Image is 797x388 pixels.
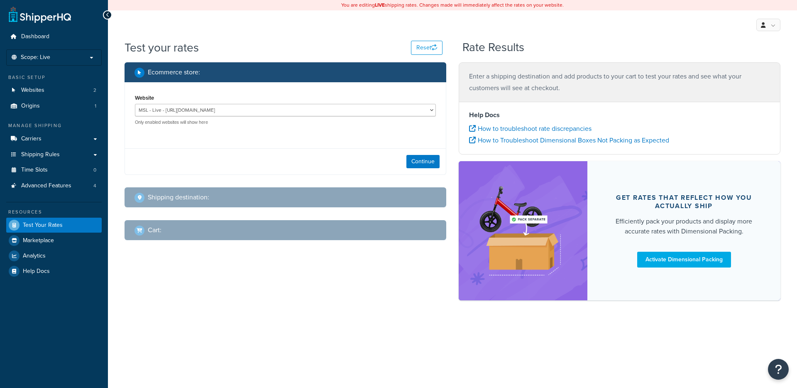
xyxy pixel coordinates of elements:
[469,71,770,94] p: Enter a shipping destination and add products to your cart to test your rates and see what your c...
[6,248,102,263] a: Analytics
[6,178,102,194] li: Advanced Features
[6,74,102,81] div: Basic Setup
[6,131,102,147] a: Carriers
[6,233,102,248] a: Marketplace
[21,167,48,174] span: Time Slots
[471,174,575,287] img: feature-image-dim-d40ad3071a2b3c8e08177464837368e35600d3c5e73b18a22c1e4bb210dc32ac.png
[406,155,440,168] button: Continue
[6,209,102,216] div: Resources
[148,226,161,234] h2: Cart :
[6,218,102,233] a: Test Your Rates
[93,167,96,174] span: 0
[93,182,96,189] span: 4
[469,135,669,145] a: How to Troubleshoot Dimensional Boxes Not Packing as Expected
[21,33,49,40] span: Dashboard
[6,98,102,114] li: Origins
[6,83,102,98] a: Websites2
[469,124,592,133] a: How to troubleshoot rate discrepancies
[607,216,760,236] div: Efficiently pack your products and display more accurate rates with Dimensional Packing.
[23,268,50,275] span: Help Docs
[23,237,54,244] span: Marketplace
[148,69,200,76] h2: Ecommerce store :
[23,253,46,260] span: Analytics
[6,162,102,178] a: Time Slots0
[21,182,71,189] span: Advanced Features
[6,162,102,178] li: Time Slots
[375,1,385,9] b: LIVE
[135,95,154,101] label: Website
[6,264,102,279] a: Help Docs
[95,103,96,110] span: 1
[6,29,102,44] a: Dashboard
[21,151,60,158] span: Shipping Rules
[469,110,770,120] h4: Help Docs
[6,122,102,129] div: Manage Shipping
[6,83,102,98] li: Websites
[93,87,96,94] span: 2
[125,39,199,56] h1: Test your rates
[768,359,789,380] button: Open Resource Center
[6,147,102,162] a: Shipping Rules
[21,87,44,94] span: Websites
[637,252,731,268] a: Activate Dimensional Packing
[21,54,50,61] span: Scope: Live
[148,194,209,201] h2: Shipping destination :
[21,135,42,142] span: Carriers
[6,178,102,194] a: Advanced Features4
[23,222,63,229] span: Test Your Rates
[462,41,524,54] h2: Rate Results
[607,194,760,210] div: Get rates that reflect how you actually ship
[21,103,40,110] span: Origins
[135,119,436,125] p: Only enabled websites will show here
[6,98,102,114] a: Origins1
[411,41,443,55] button: Reset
